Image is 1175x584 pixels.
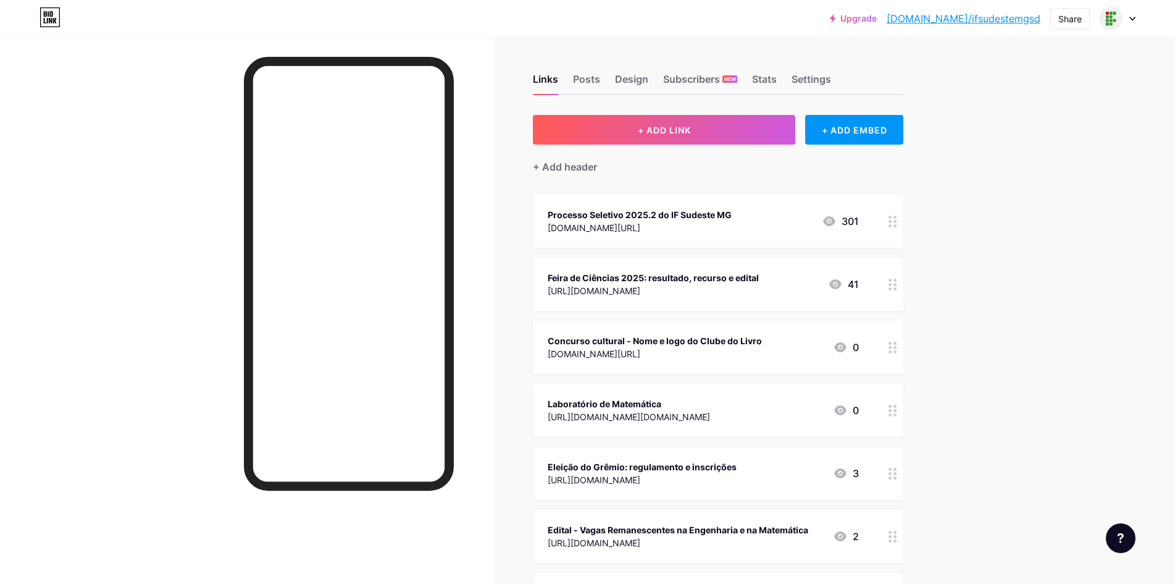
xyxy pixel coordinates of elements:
div: [URL][DOMAIN_NAME] [548,536,808,549]
div: Feira de Ciências 2025: resultado, recurso e edital [548,271,759,284]
div: Share [1058,12,1082,25]
a: [DOMAIN_NAME]/ifsudestemgsd [887,11,1040,26]
div: Laboratório de Matemática [548,397,710,410]
img: ifsudestemgsd [1099,7,1123,30]
div: 0 [833,403,859,418]
div: Design [615,72,648,94]
div: Eleição do Grêmio: regulamento e inscrições [548,460,737,473]
button: + ADD LINK [533,115,795,145]
div: 41 [828,277,859,292]
div: 0 [833,340,859,355]
div: [URL][DOMAIN_NAME] [548,473,737,486]
div: Links [533,72,558,94]
div: [URL][DOMAIN_NAME][DOMAIN_NAME] [548,410,710,423]
div: 2 [833,529,859,544]
div: Subscribers [663,72,737,94]
div: 301 [822,214,859,229]
span: NEW [724,75,736,83]
div: 3 [833,466,859,481]
div: Processo Seletivo 2025.2 do IF Sudeste MG [548,208,732,221]
div: + ADD EMBED [805,115,903,145]
div: Stats [752,72,777,94]
div: [DOMAIN_NAME][URL] [548,221,732,234]
span: + ADD LINK [638,125,691,135]
div: Posts [573,72,600,94]
div: Settings [792,72,831,94]
div: [DOMAIN_NAME][URL] [548,347,762,360]
div: + Add header [533,159,597,174]
div: Edital - Vagas Remanescentes na Engenharia e na Matemática [548,523,808,536]
a: Upgrade [830,14,877,23]
div: Concurso cultural - Nome e logo do Clube do Livro [548,334,762,347]
div: [URL][DOMAIN_NAME] [548,284,759,297]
